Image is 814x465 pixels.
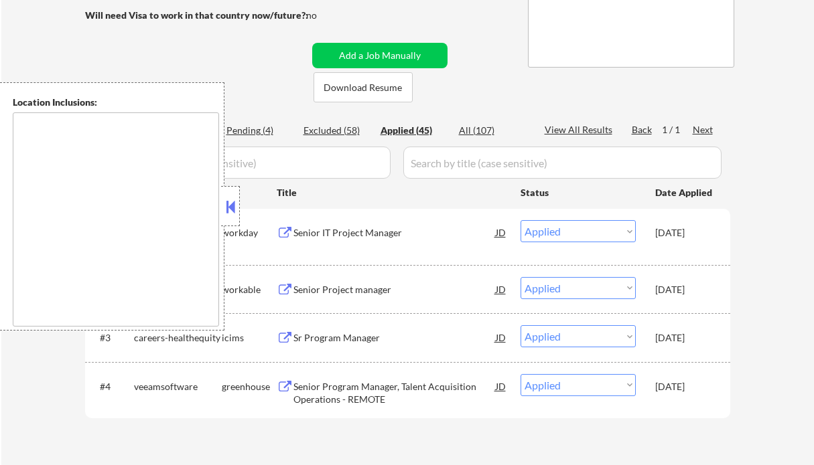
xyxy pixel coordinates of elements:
[85,9,308,21] strong: Will need Visa to work in that country now/future?:
[306,9,344,22] div: no
[312,43,448,68] button: Add a Job Manually
[134,331,222,345] div: careers-healthequity
[226,124,293,137] div: Pending (4)
[277,186,508,199] div: Title
[381,124,448,137] div: Applied (45)
[303,124,370,137] div: Excluded (58)
[222,283,277,296] div: workable
[494,277,508,301] div: JD
[134,380,222,393] div: veeamsoftware
[521,180,636,204] div: Status
[222,380,277,393] div: greenhouse
[655,186,714,199] div: Date Applied
[693,123,714,136] div: Next
[494,220,508,244] div: JD
[545,123,616,136] div: View All Results
[293,380,496,406] div: Senior Program Manager, Talent Acquisition Operations - REMOTE
[494,374,508,398] div: JD
[293,283,496,296] div: Senior Project manager
[494,325,508,349] div: JD
[293,331,496,345] div: Sr Program Manager
[293,226,496,240] div: Senior IT Project Manager
[459,124,526,137] div: All (107)
[655,226,714,240] div: [DATE]
[314,72,413,102] button: Download Resume
[655,283,714,296] div: [DATE]
[632,123,653,136] div: Back
[100,331,123,345] div: #3
[222,331,277,345] div: icims
[655,331,714,345] div: [DATE]
[222,186,277,199] div: ATS
[655,380,714,393] div: [DATE]
[222,226,277,240] div: workday
[403,147,722,179] input: Search by title (case sensitive)
[662,123,693,136] div: 1 / 1
[100,380,123,393] div: #4
[13,96,219,109] div: Location Inclusions:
